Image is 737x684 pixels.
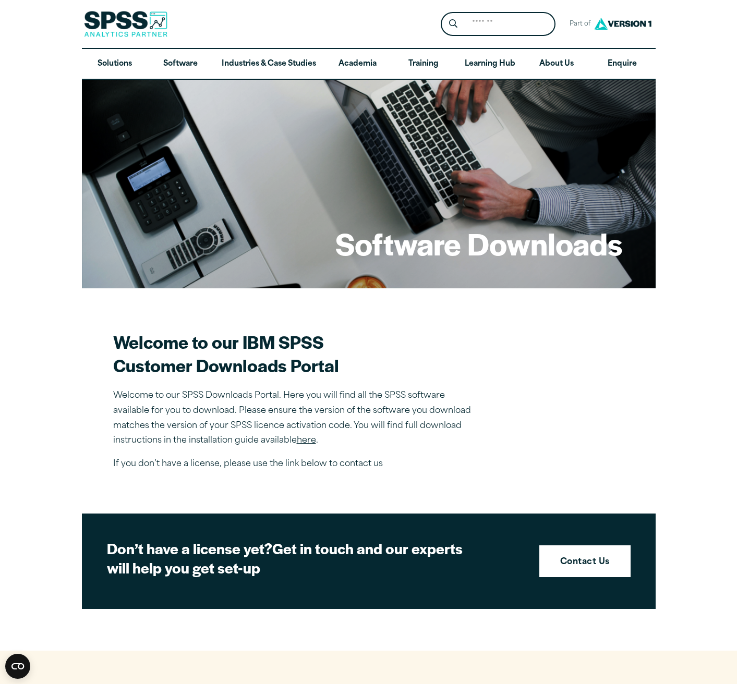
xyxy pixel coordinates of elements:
a: About Us [524,49,589,79]
form: Site Header Search Form [441,12,555,36]
button: Search magnifying glass icon [443,15,463,34]
a: Academia [324,49,390,79]
a: Industries & Case Studies [213,49,324,79]
p: Welcome to our SPSS Downloads Portal. Here you will find all the SPSS software available for you ... [113,388,478,448]
a: here [297,436,316,445]
svg: Search magnifying glass icon [449,19,457,28]
p: If you don’t have a license, please use the link below to contact us [113,457,478,472]
h2: Welcome to our IBM SPSS Customer Downloads Portal [113,330,478,377]
h1: Software Downloads [335,223,622,264]
a: Training [390,49,456,79]
h2: Get in touch and our experts will help you get set-up [107,539,472,578]
a: Contact Us [539,545,631,578]
img: Version1 Logo [591,14,654,33]
button: Open CMP widget [5,654,30,679]
strong: Contact Us [560,556,610,569]
span: Part of [564,17,591,32]
a: Software [148,49,213,79]
img: SPSS Analytics Partner [84,11,167,37]
a: Solutions [82,49,148,79]
a: Learning Hub [456,49,524,79]
strong: Don’t have a license yet? [107,538,272,558]
nav: Desktop version of site main menu [82,49,656,79]
a: Enquire [589,49,655,79]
